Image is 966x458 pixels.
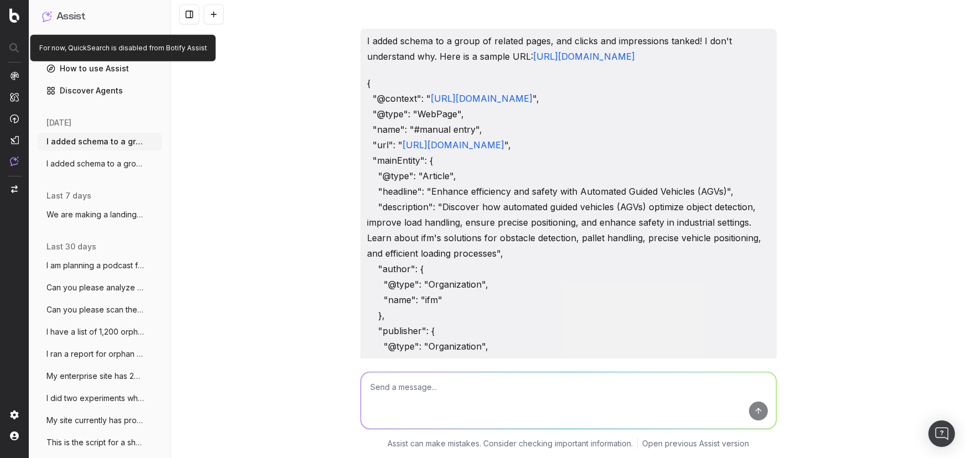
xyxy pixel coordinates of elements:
span: My enterprise site has 22,000 product pa [47,371,144,382]
button: My site currently has product pages, cat [38,412,162,429]
a: [URL][DOMAIN_NAME] [431,93,533,104]
button: I have a list of 1,200 orphan URLs for p [38,323,162,341]
span: This is the script for a short video I a [47,437,144,448]
span: Can you please analyze a web page's html [47,282,144,293]
button: I did two experiments wherein I I de-dup [38,389,162,407]
a: Open previous Assist version [642,438,749,449]
span: I am planning a podcast for my enterpris [47,260,144,271]
span: My site currently has product pages, cat [47,415,144,426]
img: Analytics [10,71,19,80]
span: last 7 days [47,190,91,201]
p: For now, QuickSearch is disabled from Botify Assist [39,44,207,53]
span: I have a list of 1,200 orphan URLs for p [47,326,144,337]
span: [DATE] [47,117,71,128]
button: We are making a landing page just for tr [38,206,162,223]
img: Studio [10,136,19,144]
p: Assist can make mistakes. Consider checking important information. [388,438,633,449]
img: My account [10,431,19,440]
img: Setting [10,410,19,419]
button: I ran a report for orphan pages. It repo [38,345,162,363]
img: Switch project [11,185,18,193]
a: How to use Assist [38,60,162,77]
span: Can you please scan these pages? Flag an [47,304,144,315]
button: Can you please analyze a web page's html [38,279,162,296]
button: Assist [42,9,157,24]
img: Activation [10,114,19,123]
div: Open Intercom Messenger [928,420,955,447]
span: I ran a report for orphan pages. It repo [47,348,144,360]
p: I added schema to a group of related pages, and clicks and impressions tanked! I don't understand... [367,33,770,64]
span: last 30 days [47,241,96,252]
img: Intelligence [10,92,19,102]
a: [URL][DOMAIN_NAME] [533,51,635,62]
button: I added schema to a group of related pag [38,155,162,173]
span: We are making a landing page just for tr [47,209,144,220]
h1: Assist [56,9,85,24]
a: Discover Agents [38,82,162,100]
img: Botify logo [9,8,19,23]
a: [URL][DOMAIN_NAME] [402,139,504,150]
img: Assist [10,157,19,166]
span: I did two experiments wherein I I de-dup [47,393,144,404]
span: I added schema to a group of related pag [47,158,144,169]
button: I added schema to a group of related pag [38,133,162,150]
button: Can you please scan these pages? Flag an [38,301,162,319]
button: I am planning a podcast for my enterpris [38,257,162,274]
span: I added schema to a group of related pag [47,136,144,147]
img: Assist [42,11,52,22]
button: My enterprise site has 22,000 product pa [38,367,162,385]
button: This is the script for a short video I a [38,434,162,451]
